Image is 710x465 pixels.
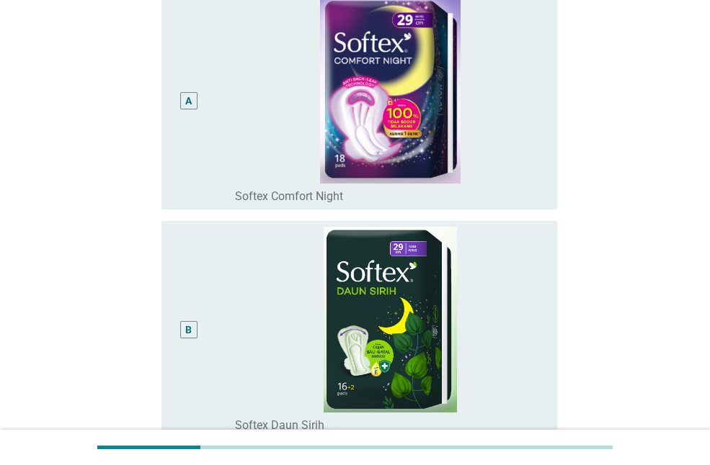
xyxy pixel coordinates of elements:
[235,418,324,433] label: Softex Daun Sirih
[235,227,546,412] img: 96c73b08-3c4d-4a5c-acab-5e8b9190ef4c-Softex-Daun-Sirih.png
[185,322,192,338] div: B
[235,189,343,204] label: Softex Comfort Night
[185,93,192,108] div: A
